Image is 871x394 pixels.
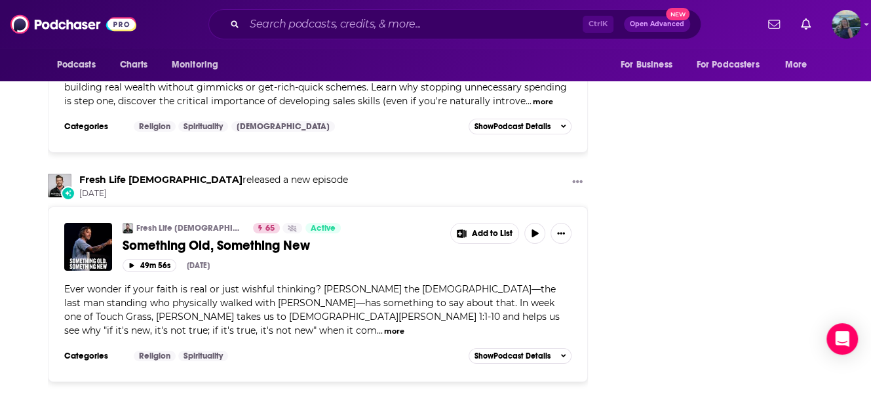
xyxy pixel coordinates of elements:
h3: released a new episode [79,174,348,186]
span: [DATE] [79,188,348,199]
span: ... [526,95,532,107]
button: Show More Button [451,224,519,243]
a: Fresh Life [DEMOGRAPHIC_DATA] [136,223,244,233]
input: Search podcasts, credits, & more... [244,14,583,35]
button: Show More Button [567,174,588,190]
a: Something Old, Something New [123,237,441,254]
a: Fresh Life Church [79,174,242,186]
span: Ctrl K [583,16,613,33]
a: 65 [253,223,280,233]
span: Show Podcast Details [474,122,551,131]
button: Open AdvancedNew [624,16,690,32]
span: 65 [265,222,275,235]
button: open menu [688,52,779,77]
a: Show notifications dropdown [796,13,816,35]
button: 49m 56s [123,259,176,271]
a: Charts [111,52,156,77]
span: Podcasts [57,56,96,74]
button: open menu [163,52,235,77]
span: For Business [621,56,672,74]
a: Religion [134,121,176,132]
div: Open Intercom Messenger [826,323,858,355]
a: Active [305,223,341,233]
button: Show More Button [551,223,571,244]
button: more [384,326,404,337]
span: ... [377,325,383,336]
a: Show notifications dropdown [763,13,785,35]
span: Show Podcast Details [474,351,551,361]
span: Ever wonder if your faith is real or just wishful thinking? [PERSON_NAME] the [DEMOGRAPHIC_DATA]—... [64,283,560,336]
div: New Episode [61,186,75,201]
img: Podchaser - Follow, Share and Rate Podcasts [10,12,136,37]
span: Active [311,222,336,235]
button: open menu [611,52,689,77]
span: For Podcasters [697,56,760,74]
button: ShowPodcast Details [469,119,572,134]
h3: Categories [64,121,123,132]
button: open menu [48,52,113,77]
span: Logged in as kelli0108 [832,10,861,39]
span: Something Old, Something New [123,237,310,254]
img: Fresh Life Church [48,174,71,197]
span: Charts [120,56,148,74]
button: ShowPodcast Details [469,348,572,364]
span: Add to List [472,229,513,239]
button: open menu [775,52,823,77]
span: Monitoring [172,56,218,74]
h3: Categories [64,351,123,361]
span: More [784,56,807,74]
img: User Profile [832,10,861,39]
div: [DATE] [187,261,210,270]
div: Search podcasts, credits, & more... [208,9,701,39]
img: Fresh Life Church [123,223,133,233]
button: more [533,96,553,108]
a: Spirituality [178,351,228,361]
a: [DEMOGRAPHIC_DATA] [231,121,335,132]
a: Spirituality [178,121,228,132]
a: Religion [134,351,176,361]
span: Open Advanced [630,21,684,28]
img: Something Old, Something New [64,223,112,271]
button: Show profile menu [832,10,861,39]
span: In this week's episode of Next Level Podcast, [PERSON_NAME] breaks down his five essential princi... [64,68,567,107]
span: New [666,8,689,20]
